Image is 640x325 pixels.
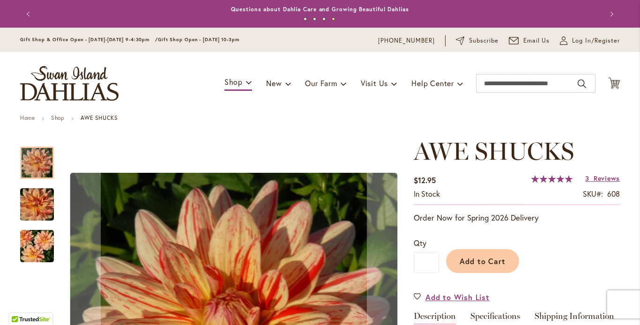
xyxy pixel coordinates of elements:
[414,189,440,199] span: In stock
[456,36,499,45] a: Subscribe
[572,36,620,45] span: Log In/Register
[20,5,39,23] button: Previous
[266,78,282,88] span: New
[20,221,54,262] div: AWE SHUCKS
[601,5,620,23] button: Next
[411,78,454,88] span: Help Center
[20,114,35,121] a: Home
[81,114,118,121] strong: AWE SHUCKS
[414,189,440,199] div: Availability
[425,292,490,303] span: Add to Wish List
[594,174,620,183] span: Reviews
[414,212,620,223] p: Order Now for Spring 2026 Delivery
[523,36,550,45] span: Email Us
[460,256,506,266] span: Add to Cart
[446,249,519,273] button: Add to Cart
[20,37,158,43] span: Gift Shop & Office Open - [DATE]-[DATE] 9-4:30pm /
[3,182,71,227] img: AWE SHUCKS
[414,175,436,185] span: $12.95
[509,36,550,45] a: Email Us
[414,136,574,166] span: AWE SHUCKS
[20,66,119,101] a: store logo
[305,78,337,88] span: Our Farm
[583,189,603,199] strong: SKU
[51,114,64,121] a: Shop
[531,175,573,183] div: 100%
[3,224,71,269] img: AWE SHUCKS
[585,174,620,183] a: 3 Reviews
[158,37,239,43] span: Gift Shop Open - [DATE] 10-3pm
[585,174,589,183] span: 3
[332,17,335,21] button: 4 of 4
[469,36,499,45] span: Subscribe
[313,17,316,21] button: 2 of 4
[20,137,63,179] div: AWE SHUCKS
[322,17,326,21] button: 3 of 4
[414,292,490,303] a: Add to Wish List
[231,6,409,13] a: Questions about Dahlia Care and Growing Beautiful Dahlias
[607,189,620,199] div: 608
[378,36,435,45] a: [PHONE_NUMBER]
[20,179,63,221] div: AWE SHUCKS
[304,17,307,21] button: 1 of 4
[224,77,243,87] span: Shop
[414,238,426,248] span: Qty
[7,292,33,318] iframe: Launch Accessibility Center
[361,78,388,88] span: Visit Us
[560,36,620,45] a: Log In/Register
